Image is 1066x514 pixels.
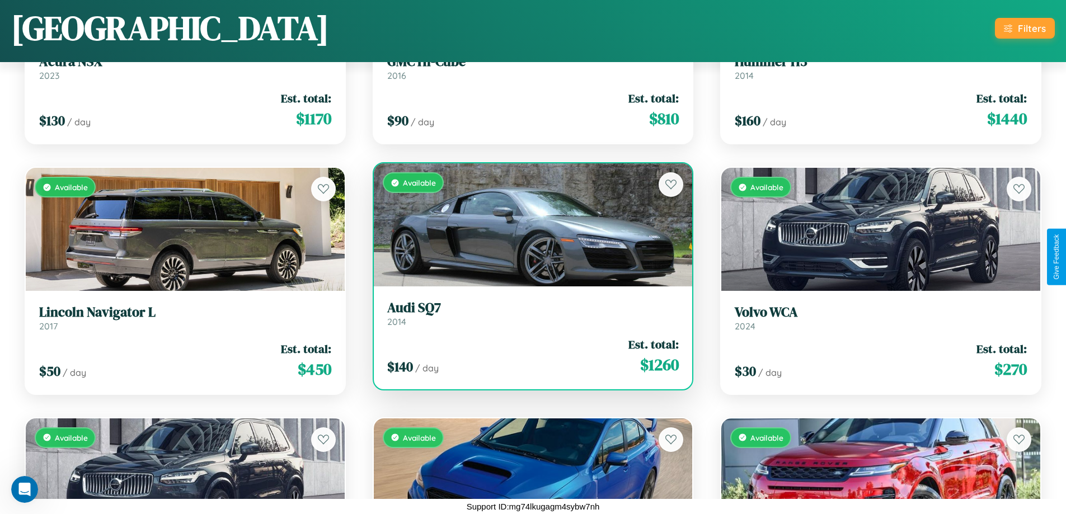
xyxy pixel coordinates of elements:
span: / day [411,116,434,128]
span: Available [55,182,88,192]
span: Available [55,433,88,442]
span: $ 810 [649,107,679,130]
h3: Acura NSX [39,54,331,70]
span: / day [415,362,439,374]
a: Audi SQ72014 [387,300,679,327]
h3: GMC Hi-Cube [387,54,679,70]
span: 2017 [39,320,58,332]
a: GMC Hi-Cube2016 [387,54,679,81]
span: $ 270 [994,358,1027,380]
span: $ 140 [387,357,413,376]
span: Available [750,433,783,442]
h3: Lincoln Navigator L [39,304,331,320]
h3: Hummer H3 [735,54,1027,70]
span: $ 1260 [640,353,679,376]
div: Filters [1018,22,1046,34]
span: Est. total: [976,90,1027,106]
span: / day [758,367,782,378]
span: Est. total: [628,90,679,106]
span: $ 450 [298,358,331,380]
span: $ 160 [735,111,760,130]
a: Volvo WCA2024 [735,304,1027,332]
span: $ 90 [387,111,408,130]
span: / day [763,116,786,128]
span: 2023 [39,70,59,81]
span: Available [750,182,783,192]
span: Available [403,178,436,187]
span: Est. total: [281,90,331,106]
a: Lincoln Navigator L2017 [39,304,331,332]
span: Est. total: [628,336,679,352]
a: Acura NSX2023 [39,54,331,81]
span: 2016 [387,70,406,81]
span: Available [403,433,436,442]
a: Hummer H32014 [735,54,1027,81]
span: $ 50 [39,362,60,380]
span: Est. total: [281,341,331,357]
span: / day [67,116,91,128]
span: $ 30 [735,362,756,380]
iframe: Intercom live chat [11,476,38,503]
span: $ 1170 [296,107,331,130]
span: $ 1440 [987,107,1027,130]
span: 2014 [387,316,406,327]
p: Support ID: mg74lkugagm4sybw7nh [467,499,600,514]
h3: Audi SQ7 [387,300,679,316]
span: 2024 [735,320,755,332]
span: 2014 [735,70,754,81]
span: / day [63,367,86,378]
button: Filters [995,18,1055,39]
div: Give Feedback [1053,234,1060,280]
h3: Volvo WCA [735,304,1027,320]
h1: [GEOGRAPHIC_DATA] [11,5,329,51]
span: Est. total: [976,341,1027,357]
span: $ 130 [39,111,65,130]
